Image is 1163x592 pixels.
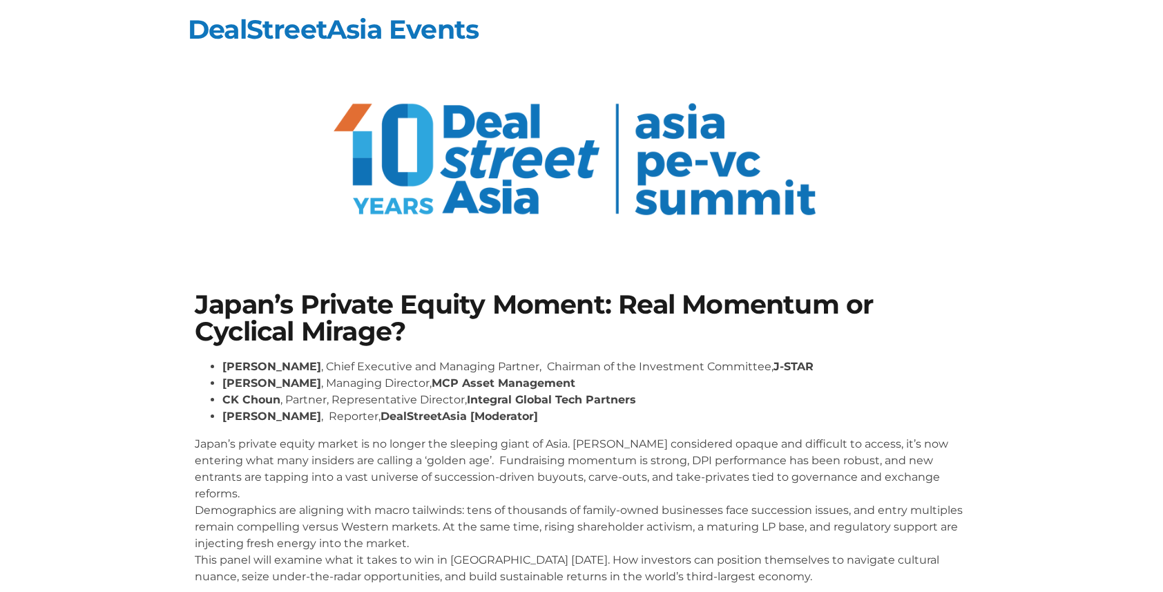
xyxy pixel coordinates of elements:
strong: [PERSON_NAME] [222,376,321,390]
a: DealStreetAsia Events [188,13,479,46]
strong: CK Choun [222,393,280,406]
li: , Reporter, [222,408,968,425]
strong: [PERSON_NAME] [222,360,321,373]
strong: J-STAR [773,360,814,373]
li: , Chief Executive and Managing Partner, Chairman of the Investment Committee, [222,359,968,375]
p: Japan’s private equity market is no longer the sleeping giant of Asia. [PERSON_NAME] considered o... [195,436,968,585]
strong: [PERSON_NAME] [222,410,321,423]
strong: MCP Asset Management [432,376,575,390]
strong: DealStreetAsia [Moderator] [381,410,538,423]
li: , Partner, Representative Director, [222,392,968,408]
strong: Integral Global Tech Partners [467,393,636,406]
h1: Japan’s Private Equity Moment: Real Momentum or Cyclical Mirage? [195,292,968,345]
li: , Managing Director, [222,375,968,392]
